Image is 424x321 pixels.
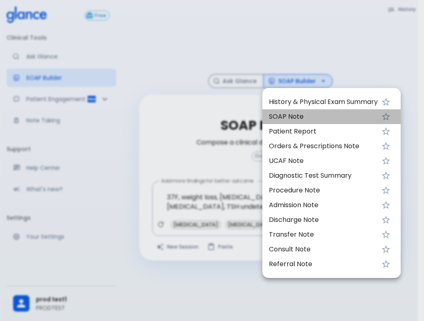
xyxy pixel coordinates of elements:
[378,256,394,272] button: Favorite
[378,212,394,228] button: Favorite
[269,185,378,195] span: Procedure Note
[269,171,378,181] span: Diagnostic Test Summary
[269,156,378,166] span: UCAF Note
[378,241,394,258] button: Favorite
[269,112,378,122] span: SOAP Note
[378,167,394,184] button: Favorite
[378,197,394,213] button: Favorite
[378,182,394,199] button: Favorite
[378,123,394,140] button: Favorite
[378,138,394,154] button: Favorite
[269,230,378,240] span: Transfer Note
[378,226,394,243] button: Favorite
[269,127,378,136] span: Patient Report
[269,215,378,225] span: Discharge Note
[378,94,394,110] button: Favorite
[269,141,378,151] span: Orders & Prescriptions Note
[269,200,378,210] span: Admission Note
[269,259,378,269] span: Referral Note
[378,109,394,125] button: Favorite
[378,153,394,169] button: Favorite
[269,97,378,107] span: History & Physical Exam Summary
[269,244,378,254] span: Consult Note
